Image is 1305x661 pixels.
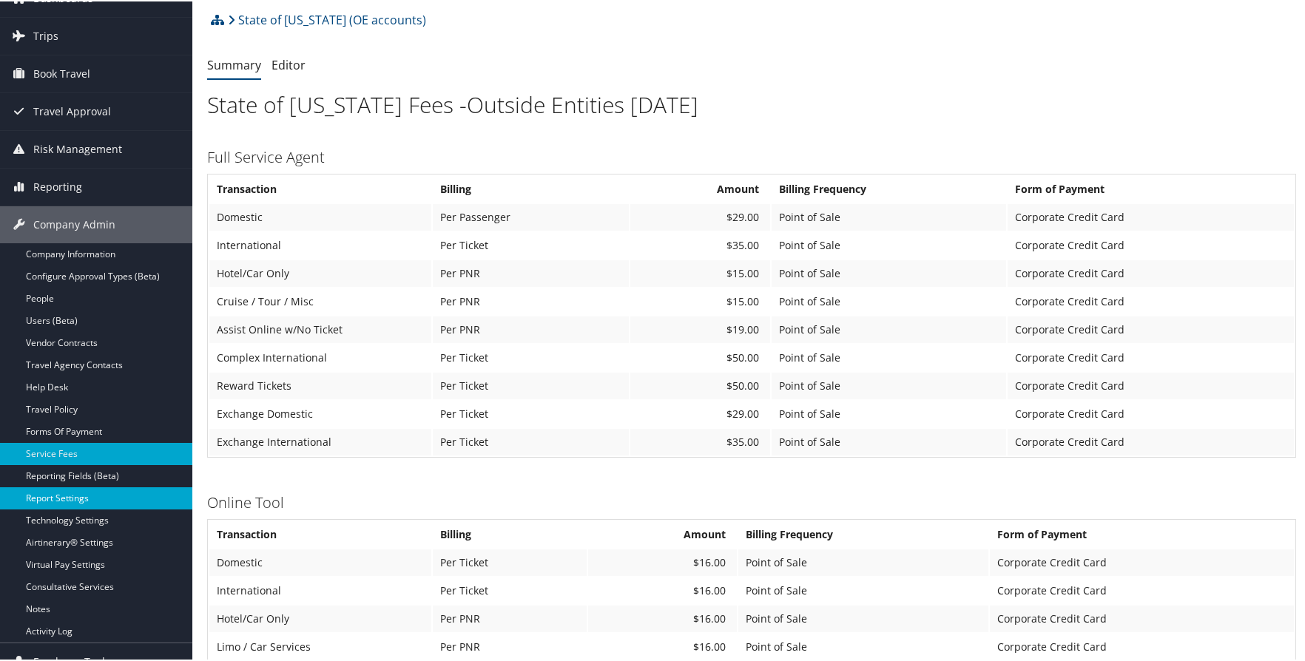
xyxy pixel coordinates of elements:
[1008,343,1294,370] td: Corporate Credit Card
[630,174,770,201] th: Amount
[433,548,587,574] td: Per Ticket
[207,491,1296,512] h3: Online Tool
[738,520,988,546] th: Billing Frequency
[209,371,431,398] td: Reward Tickets
[630,371,770,398] td: $50.00
[207,146,1296,166] h3: Full Service Agent
[772,203,1007,229] td: Point of Sale
[588,548,737,574] td: $16.00
[433,259,629,285] td: Per PNR
[1008,174,1294,201] th: Form of Payment
[33,129,122,166] span: Risk Management
[33,54,90,91] span: Book Travel
[433,604,587,631] td: Per PNR
[209,259,431,285] td: Hotel/Car Only
[772,343,1007,370] td: Point of Sale
[630,287,770,313] td: $15.00
[772,174,1007,201] th: Billing Frequency
[209,399,431,426] td: Exchange Domestic
[433,231,629,257] td: Per Ticket
[209,315,431,342] td: Assist Online w/No Ticket
[209,343,431,370] td: Complex International
[990,548,1294,574] td: Corporate Credit Card
[588,576,737,603] td: $16.00
[433,427,629,454] td: Per Ticket
[1008,315,1294,342] td: Corporate Credit Card
[588,632,737,659] td: $16.00
[433,576,587,603] td: Per Ticket
[630,203,770,229] td: $29.00
[772,231,1007,257] td: Point of Sale
[990,604,1294,631] td: Corporate Credit Card
[772,399,1007,426] td: Point of Sale
[772,287,1007,313] td: Point of Sale
[1008,287,1294,313] td: Corporate Credit Card
[209,632,431,659] td: Limo / Car Services
[209,427,431,454] td: Exchange International
[209,548,431,574] td: Domestic
[588,604,737,631] td: $16.00
[630,259,770,285] td: $15.00
[433,399,629,426] td: Per Ticket
[772,371,1007,398] td: Point of Sale
[433,371,629,398] td: Per Ticket
[207,88,1296,119] h1: State of [US_STATE] Fees -Outside Entities [DATE]
[1008,259,1294,285] td: Corporate Credit Card
[630,427,770,454] td: $35.00
[990,632,1294,659] td: Corporate Credit Card
[1008,231,1294,257] td: Corporate Credit Card
[738,576,988,603] td: Point of Sale
[33,205,115,242] span: Company Admin
[1008,399,1294,426] td: Corporate Credit Card
[209,174,431,201] th: Transaction
[209,287,431,313] td: Cruise / Tour / Misc
[772,259,1007,285] td: Point of Sale
[272,55,306,72] a: Editor
[738,548,988,574] td: Point of Sale
[1008,203,1294,229] td: Corporate Credit Card
[209,520,431,546] th: Transaction
[1008,427,1294,454] td: Corporate Credit Card
[209,203,431,229] td: Domestic
[630,231,770,257] td: $35.00
[33,16,58,53] span: Trips
[433,174,629,201] th: Billing
[228,4,426,33] a: State of [US_STATE] (OE accounts)
[433,632,587,659] td: Per PNR
[630,399,770,426] td: $29.00
[209,576,431,603] td: International
[588,520,737,546] th: Amount
[630,315,770,342] td: $19.00
[33,167,82,204] span: Reporting
[738,632,988,659] td: Point of Sale
[772,427,1007,454] td: Point of Sale
[209,231,431,257] td: International
[207,55,261,72] a: Summary
[738,604,988,631] td: Point of Sale
[433,203,629,229] td: Per Passenger
[772,315,1007,342] td: Point of Sale
[433,315,629,342] td: Per PNR
[990,576,1294,603] td: Corporate Credit Card
[433,520,587,546] th: Billing
[33,92,111,129] span: Travel Approval
[209,604,431,631] td: Hotel/Car Only
[630,343,770,370] td: $50.00
[1008,371,1294,398] td: Corporate Credit Card
[990,520,1294,546] th: Form of Payment
[433,343,629,370] td: Per Ticket
[433,287,629,313] td: Per PNR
